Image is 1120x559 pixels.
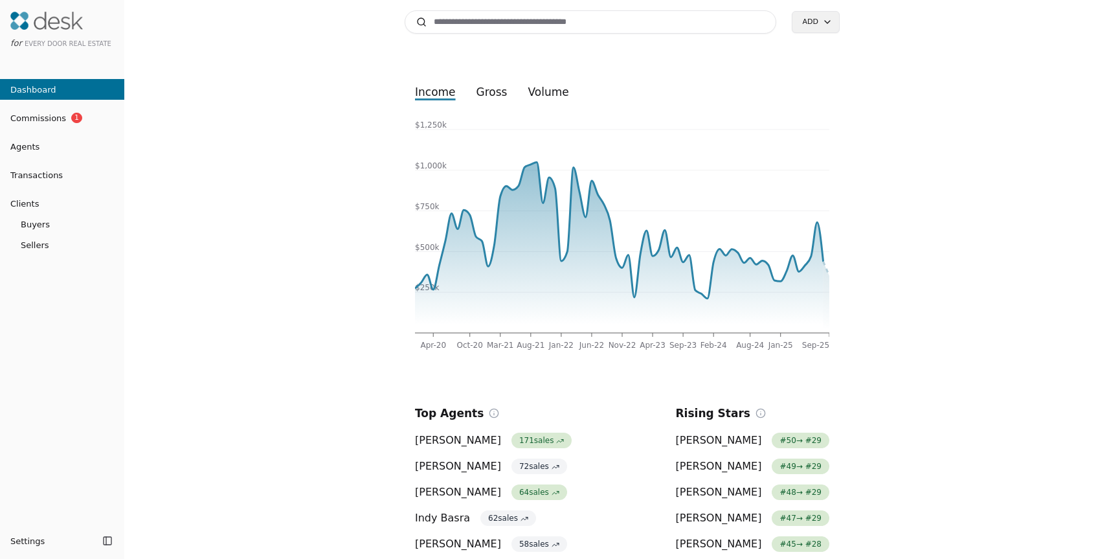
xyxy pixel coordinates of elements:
span: for [10,38,22,48]
button: gross [466,80,518,104]
button: volume [517,80,579,104]
span: [PERSON_NAME] [676,433,762,448]
tspan: Jun-22 [579,341,604,350]
tspan: Sep-25 [802,341,829,350]
tspan: Aug-24 [736,341,764,350]
span: [PERSON_NAME] [676,459,762,474]
span: # 50 → # 29 [772,433,829,448]
button: Add [792,11,840,33]
tspan: $1,250k [415,120,447,130]
img: Desk [10,12,83,30]
button: income [405,80,466,104]
span: [PERSON_NAME] [415,433,501,448]
span: # 49 → # 29 [772,459,829,474]
tspan: Apr-20 [420,341,446,350]
tspan: Aug-21 [517,341,544,350]
span: # 47 → # 29 [772,510,829,526]
span: 72 sales [511,459,567,474]
tspan: Nov-22 [609,341,636,350]
span: 58 sales [511,536,567,552]
tspan: Apr-23 [640,341,666,350]
tspan: $500k [415,243,440,252]
span: [PERSON_NAME] [676,536,762,552]
span: Every Door Real Estate [25,40,111,47]
span: 1 [71,113,82,123]
span: [PERSON_NAME] [415,459,501,474]
span: 171 sales [511,433,572,448]
span: Settings [10,534,45,548]
h2: Rising Stars [676,404,750,422]
tspan: Mar-21 [487,341,513,350]
span: 62 sales [480,510,536,526]
tspan: Jan-25 [768,341,793,350]
span: [PERSON_NAME] [415,485,501,500]
tspan: Feb-24 [700,341,727,350]
span: # 48 → # 29 [772,485,829,500]
span: # 45 → # 28 [772,536,829,552]
tspan: Jan-22 [548,341,574,350]
span: [PERSON_NAME] [676,510,762,526]
tspan: $750k [415,202,440,211]
tspan: $250k [415,283,440,292]
span: 64 sales [511,485,567,500]
h2: Top Agents [415,404,484,422]
span: [PERSON_NAME] [676,485,762,500]
tspan: Sep-23 [669,341,697,350]
button: Settings [5,530,98,551]
tspan: $1,000k [415,161,447,170]
span: [PERSON_NAME] [415,536,501,552]
tspan: Oct-20 [457,341,483,350]
span: Indy Basra [415,510,470,526]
